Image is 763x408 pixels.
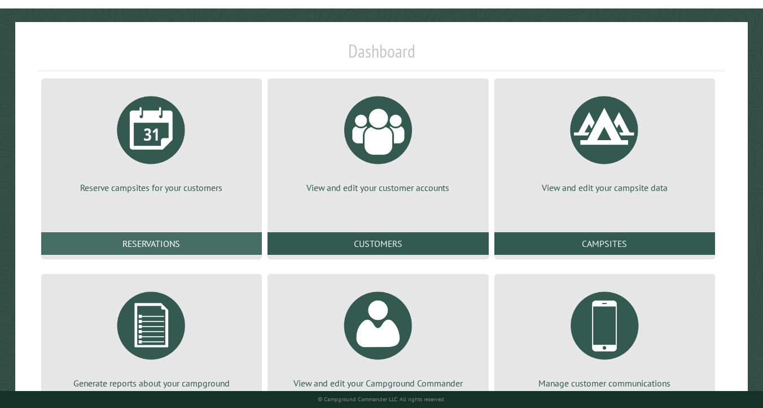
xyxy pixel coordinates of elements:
[281,88,475,194] a: View and edit your customer accounts
[508,88,702,194] a: View and edit your campsite data
[55,88,249,194] a: Reserve campsites for your customers
[318,396,445,403] small: © Campground Commander LLC. All rights reserved.
[281,283,475,402] a: View and edit your Campground Commander account
[281,181,475,194] p: View and edit your customer accounts
[55,283,249,389] a: Generate reports about your campground
[494,232,716,255] a: Campsites
[281,377,475,402] p: View and edit your Campground Commander account
[41,232,262,255] a: Reservations
[55,377,249,389] p: Generate reports about your campground
[508,377,702,389] p: Manage customer communications
[55,181,249,194] p: Reserve campsites for your customers
[508,181,702,194] p: View and edit your campsite data
[38,40,725,71] h1: Dashboard
[268,232,489,255] a: Customers
[508,283,702,389] a: Manage customer communications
